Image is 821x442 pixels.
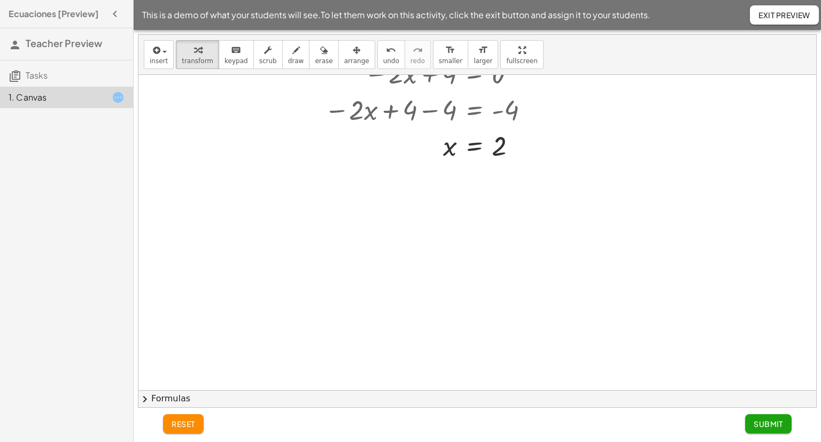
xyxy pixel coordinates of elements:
button: reset [163,414,204,433]
span: Submit [754,419,783,429]
span: arrange [344,57,369,65]
span: undo [383,57,399,65]
h4: Ecuaciones [Preview] [9,7,99,20]
button: format_sizelarger [468,40,498,69]
i: undo [386,44,396,57]
span: scrub [259,57,277,65]
i: format_size [445,44,455,57]
button: scrub [253,40,283,69]
button: keyboardkeypad [219,40,254,69]
span: keypad [224,57,248,65]
span: Exit Preview [758,10,810,20]
span: reset [172,419,195,429]
button: erase [309,40,338,69]
span: larger [474,57,492,65]
i: Task started. [112,91,125,104]
span: Teacher Preview [26,37,102,49]
span: fullscreen [506,57,537,65]
button: undoundo [377,40,405,69]
i: redo [413,44,423,57]
button: Exit Preview [750,5,819,25]
span: erase [315,57,332,65]
button: redoredo [405,40,431,69]
span: smaller [439,57,462,65]
span: insert [150,57,168,65]
span: Tasks [26,70,48,81]
span: draw [288,57,304,65]
i: keyboard [231,44,241,57]
button: insert [144,40,174,69]
button: fullscreen [500,40,543,69]
button: Submit [745,414,792,433]
i: format_size [478,44,488,57]
span: redo [410,57,425,65]
button: arrange [338,40,375,69]
span: chevron_right [138,393,151,406]
button: draw [282,40,310,69]
span: transform [182,57,213,65]
div: 1. Canvas [9,91,95,104]
button: format_sizesmaller [433,40,468,69]
button: chevron_rightFormulas [138,390,816,407]
button: transform [176,40,219,69]
span: This is a demo of what your students will see. To let them work on this activity, click the exit ... [142,9,650,21]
